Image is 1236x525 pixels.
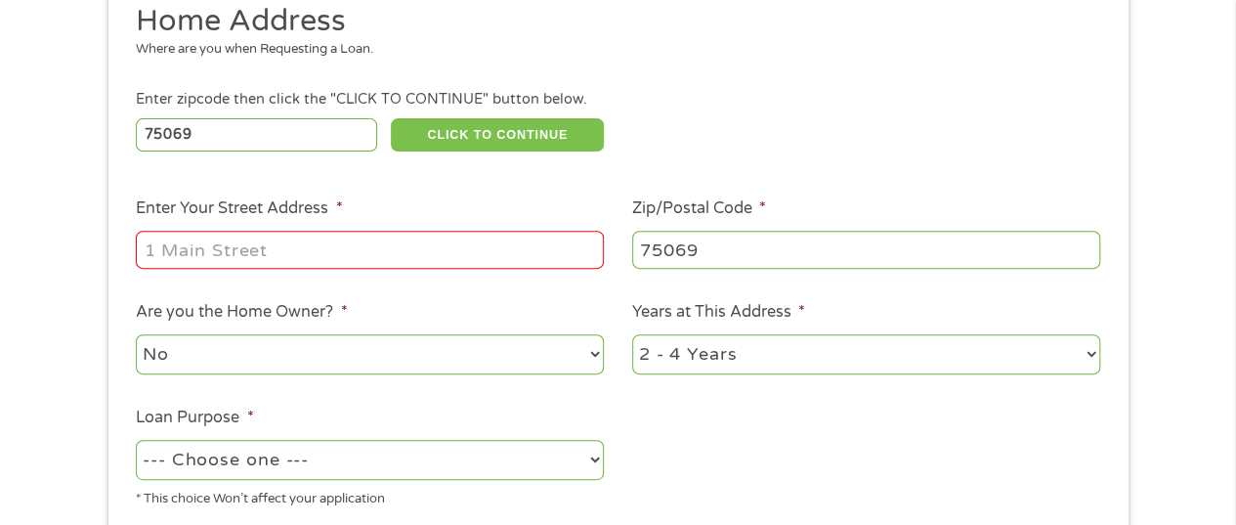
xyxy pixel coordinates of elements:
[391,118,604,152] button: CLICK TO CONTINUE
[136,198,342,219] label: Enter Your Street Address
[136,231,604,268] input: 1 Main Street
[136,2,1086,41] h2: Home Address
[136,483,604,509] div: * This choice Won’t affect your application
[632,198,766,219] label: Zip/Postal Code
[136,118,377,152] input: Enter Zipcode (e.g 01510)
[136,302,347,323] label: Are you the Home Owner?
[632,302,805,323] label: Years at This Address
[136,40,1086,60] div: Where are you when Requesting a Loan.
[136,89,1099,110] div: Enter zipcode then click the "CLICK TO CONTINUE" button below.
[136,408,253,428] label: Loan Purpose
